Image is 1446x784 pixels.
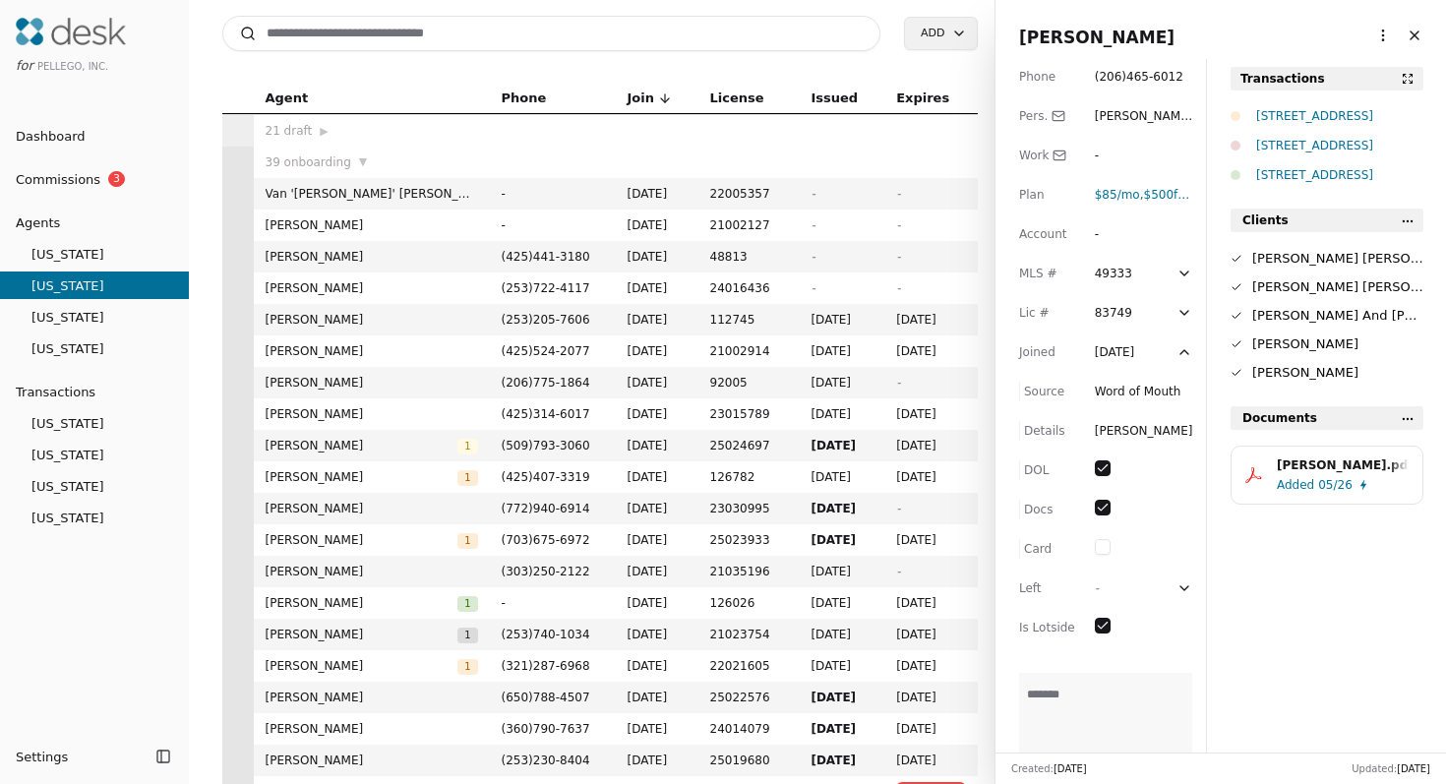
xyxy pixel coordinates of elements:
[628,625,687,644] span: [DATE]
[811,625,873,644] span: [DATE]
[457,467,477,487] button: 1
[628,562,687,581] span: [DATE]
[896,404,965,424] span: [DATE]
[266,688,478,707] span: [PERSON_NAME]
[502,88,547,109] span: Phone
[896,281,900,295] span: -
[502,628,590,641] span: ( 253 ) 740 - 1034
[1252,305,1423,326] div: [PERSON_NAME] And [PERSON_NAME]
[1252,362,1423,383] div: [PERSON_NAME]
[896,593,965,613] span: [DATE]
[266,247,478,267] span: [PERSON_NAME]
[628,373,687,392] span: [DATE]
[1019,421,1075,441] div: Details
[1095,342,1135,362] div: [DATE]
[266,467,458,487] span: [PERSON_NAME]
[266,530,458,550] span: [PERSON_NAME]
[896,250,900,264] span: -
[628,499,687,518] span: [DATE]
[1054,763,1087,774] span: [DATE]
[502,344,590,358] span: ( 425 ) 524 - 2077
[1095,303,1132,323] div: 83749
[502,184,604,204] span: -
[1019,67,1075,87] div: Phone
[1277,455,1409,475] div: [PERSON_NAME].pdf
[266,310,478,330] span: [PERSON_NAME]
[710,373,788,392] span: 92005
[266,404,478,424] span: [PERSON_NAME]
[1019,303,1075,323] div: Lic #
[502,533,590,547] span: ( 703 ) 675 - 6972
[1019,224,1075,244] div: Account
[266,436,458,455] span: [PERSON_NAME]
[904,17,977,50] button: Add
[457,628,477,643] span: 1
[1019,146,1075,165] div: Work
[457,593,477,613] button: 1
[811,499,873,518] span: [DATE]
[710,310,788,330] span: 112745
[896,751,965,770] span: [DATE]
[457,439,477,454] span: 1
[1277,475,1314,495] span: Added
[457,533,477,549] span: 1
[628,751,687,770] span: [DATE]
[266,719,478,739] span: [PERSON_NAME]
[628,593,687,613] span: [DATE]
[502,439,590,452] span: ( 509 ) 793 - 3060
[1256,165,1423,185] div: [STREET_ADDRESS]
[1019,342,1075,362] div: Joined
[1095,70,1183,84] span: ( 206 ) 465 - 6012
[811,187,814,201] span: -
[266,184,478,204] span: Van '[PERSON_NAME]' [PERSON_NAME]
[502,722,590,736] span: ( 360 ) 790 - 7637
[1019,578,1075,598] div: Left
[628,719,687,739] span: [DATE]
[710,499,788,518] span: 23030995
[1019,264,1075,283] div: MLS #
[896,625,965,644] span: [DATE]
[896,310,965,330] span: [DATE]
[628,656,687,676] span: [DATE]
[710,751,788,770] span: 25019680
[266,121,478,141] div: 21 draft
[1318,475,1353,495] span: 05/26
[628,310,687,330] span: [DATE]
[811,404,873,424] span: [DATE]
[108,171,125,187] span: 3
[896,565,900,578] span: -
[320,123,328,141] span: ▶
[628,215,687,235] span: [DATE]
[896,187,900,201] span: -
[1019,539,1075,559] div: Card
[266,751,478,770] span: [PERSON_NAME]
[1095,581,1099,595] span: -
[266,562,478,581] span: [PERSON_NAME]
[710,467,788,487] span: 126782
[1011,761,1087,776] div: Created:
[502,593,604,613] span: -
[811,562,873,581] span: [DATE]
[710,656,788,676] span: 22021605
[37,61,108,72] span: Pellego, Inc.
[710,88,764,109] span: License
[811,373,873,392] span: [DATE]
[266,625,458,644] span: [PERSON_NAME]
[1231,446,1423,505] button: [PERSON_NAME].pdfAdded05/26
[710,404,788,424] span: 23015789
[502,313,590,327] span: ( 253 ) 205 - 7606
[896,502,900,515] span: -
[457,625,477,644] button: 1
[811,467,873,487] span: [DATE]
[710,215,788,235] span: 21002127
[502,659,590,673] span: ( 321 ) 287 - 6968
[457,470,477,486] span: 1
[1095,421,1193,441] div: [PERSON_NAME]
[359,153,367,171] span: ▼
[1144,188,1193,202] span: $500 fee
[710,593,788,613] span: 126026
[1095,382,1181,401] div: Word of Mouth
[710,341,788,361] span: 21002914
[1240,69,1325,89] div: Transactions
[896,656,965,676] span: [DATE]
